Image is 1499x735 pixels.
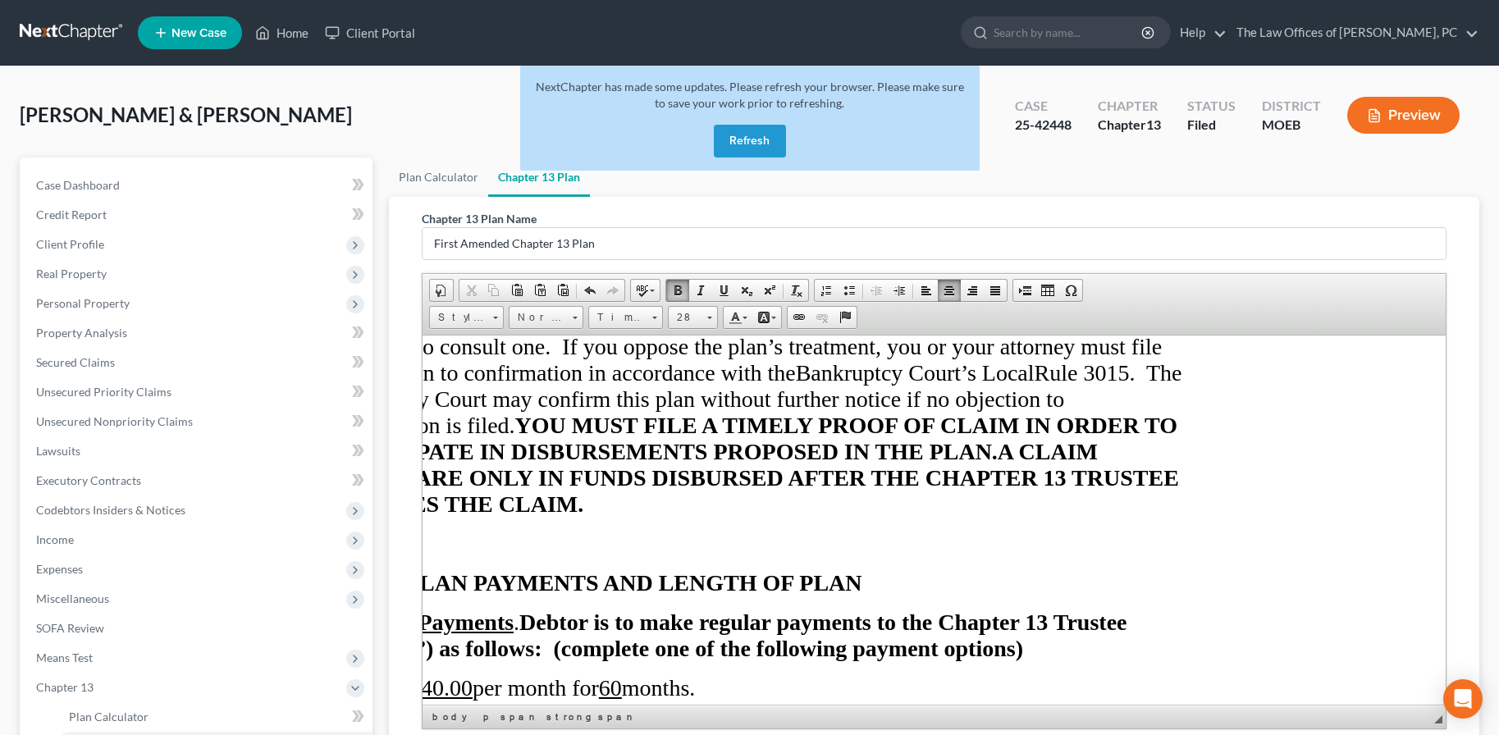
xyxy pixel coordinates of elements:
[1015,116,1072,135] div: 25-42448
[1434,715,1442,724] span: Resize
[714,125,786,157] button: Refresh
[543,709,593,725] a: strong element
[23,318,372,348] a: Property Analysis
[23,171,372,200] a: Case Dashboard
[36,296,130,310] span: Personal Property
[36,621,104,635] span: SOFA Review
[601,280,624,301] a: Redo
[1146,116,1161,132] span: 13
[36,208,107,221] span: Credit Report
[666,280,689,301] a: Bold
[23,377,372,407] a: Unsecured Priority Claims
[20,103,352,126] span: [PERSON_NAME] & [PERSON_NAME]
[1172,18,1227,48] a: Help
[915,280,938,301] a: Align Left
[423,228,1446,259] input: Enter name...
[1262,97,1321,116] div: District
[480,709,496,725] a: p element
[36,680,94,694] span: Chapter 13
[56,702,372,732] a: Plan Calculator
[551,280,574,301] a: Paste from Word
[1187,97,1236,116] div: Status
[1098,116,1161,135] div: Chapter
[838,280,861,301] a: Insert/Remove Bulleted List
[1013,280,1036,301] a: Insert Page Break for Printing
[589,307,647,328] span: Times New Roman
[811,307,834,328] a: Unlink
[510,307,567,328] span: Normal
[69,710,149,724] span: Plan Calculator
[1098,97,1161,116] div: Chapter
[1015,97,1072,116] div: Case
[735,280,758,301] a: Subscript
[36,651,93,664] span: Means Test
[36,532,74,546] span: Income
[429,306,504,329] a: Styles
[888,280,911,301] a: Increase Indent
[505,280,528,301] a: Paste
[176,340,199,365] u: 60
[815,280,838,301] a: Insert/Remove Numbered List
[23,466,372,495] a: Executory Contracts
[36,503,185,517] span: Codebtors Insiders & Notices
[785,280,808,301] a: Remove Format
[1443,679,1483,719] div: Open Intercom Messenger
[1187,116,1236,135] div: Filed
[1036,280,1059,301] a: Table
[36,355,115,369] span: Secured Claims
[509,306,583,329] a: Normal
[595,709,639,725] a: span element
[865,280,888,301] a: Decrease Indent
[497,709,542,725] a: span element
[171,27,226,39] span: New Case
[961,280,984,301] a: Align Right
[528,280,551,301] a: Paste as plain text
[669,307,702,328] span: 28
[36,562,83,576] span: Expenses
[1347,97,1460,134] button: Preview
[23,348,372,377] a: Secured Claims
[1059,280,1082,301] a: Insert Special Character
[36,178,120,192] span: Case Dashboard
[16,300,601,326] strong: as follows: (complete one of the following payment options)
[247,18,317,48] a: Home
[36,473,141,487] span: Executory Contracts
[36,414,193,428] span: Unsecured Nonpriority Claims
[578,280,601,301] a: Undo
[482,280,505,301] a: Copy
[668,306,718,329] a: 28
[423,336,1446,705] iframe: Rich Text Editor, document-ckeditor
[984,280,1007,301] a: Justify
[23,407,372,436] a: Unsecured Nonpriority Claims
[36,591,109,605] span: Miscellaneous
[1228,18,1478,48] a: The Law Offices of [PERSON_NAME], PC
[536,80,964,110] span: NextChapter has made some updates. Please refresh your browser. Please make sure to save your wor...
[422,210,537,227] label: Chapter 13 Plan Name
[23,614,372,643] a: SOFA Review
[689,280,712,301] a: Italic
[1262,116,1321,135] div: MOEB
[36,385,171,399] span: Unsecured Priority Claims
[36,237,104,251] span: Client Profile
[430,280,453,301] a: Document Properties
[631,280,660,301] a: Spell Checker
[724,307,752,328] a: Text Color
[758,280,781,301] a: Superscript
[834,307,857,328] a: Anchor
[317,18,423,48] a: Client Portal
[588,306,663,329] a: Times New Roman
[712,280,735,301] a: Underline
[429,709,478,725] a: body element
[36,444,80,458] span: Lawsuits
[938,280,961,301] a: Center
[488,157,590,197] a: Chapter 13 Plan
[752,307,781,328] a: Background Color
[36,326,127,340] span: Property Analysis
[430,307,487,328] span: Styles
[788,307,811,328] a: Link
[994,17,1144,48] input: Search by name...
[459,280,482,301] a: Cut
[389,157,488,197] a: Plan Calculator
[23,436,372,466] a: Lawsuits
[36,267,107,281] span: Real Property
